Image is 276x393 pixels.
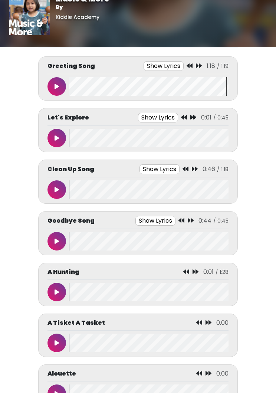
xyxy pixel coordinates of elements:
span: 0:44 [198,216,211,225]
span: / 1:28 [216,268,229,276]
span: 0.00 [216,369,229,378]
button: Show Lyrics [144,61,184,71]
button: Show Lyrics [139,164,180,174]
span: 1:18 [207,62,215,70]
button: Show Lyrics [138,113,178,122]
h6: Kiddie Academy [56,14,109,20]
p: Goodbye Song [47,216,95,225]
span: / 1:18 [217,166,229,173]
p: Let's Explore [47,113,89,122]
span: 0:01 [201,113,211,122]
p: Greeting Song [47,62,95,71]
p: A Hunting [47,268,79,276]
p: Alouette [47,369,76,378]
span: / 1:19 [217,62,229,70]
span: 0.00 [216,318,229,327]
p: By [56,3,109,11]
button: Show Lyrics [135,216,175,226]
span: / 0:45 [213,114,229,121]
span: 0:46 [203,165,215,173]
p: Clean Up Song [47,165,94,174]
span: 0:01 [203,268,214,276]
p: A Tisket A Tasket [47,318,105,327]
span: / 0:45 [213,217,229,225]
